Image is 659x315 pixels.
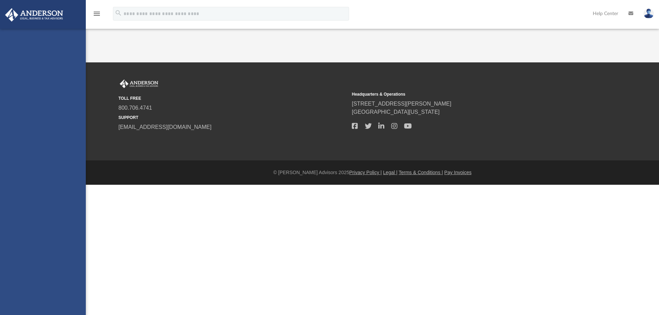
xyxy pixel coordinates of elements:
i: search [115,9,122,17]
a: Privacy Policy | [349,170,382,175]
small: SUPPORT [118,114,347,121]
a: Terms & Conditions | [399,170,443,175]
small: Headquarters & Operations [352,91,580,97]
a: [STREET_ADDRESS][PERSON_NAME] [352,101,451,107]
small: TOLL FREE [118,95,347,101]
img: Anderson Advisors Platinum Portal [3,8,65,22]
img: User Pic [644,9,654,19]
a: menu [93,13,101,18]
a: [EMAIL_ADDRESS][DOMAIN_NAME] [118,124,211,130]
i: menu [93,10,101,18]
a: Legal | [383,170,397,175]
a: Pay Invoices [444,170,471,175]
img: Anderson Advisors Platinum Portal [118,80,160,88]
a: 800.706.4741 [118,105,152,111]
div: © [PERSON_NAME] Advisors 2025 [86,169,659,176]
a: [GEOGRAPHIC_DATA][US_STATE] [352,109,440,115]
